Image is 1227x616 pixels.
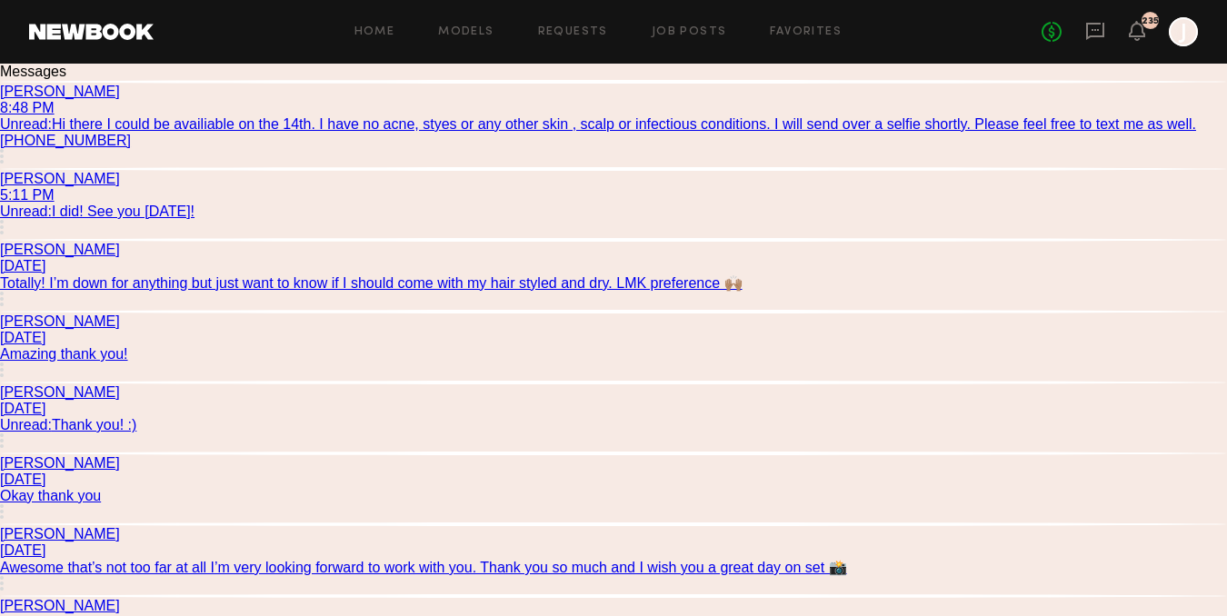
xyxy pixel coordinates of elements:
[438,26,494,38] a: Models
[1169,17,1198,46] a: J
[770,26,842,38] a: Favorites
[1142,16,1159,26] div: 235
[538,26,608,38] a: Requests
[652,26,727,38] a: Job Posts
[354,26,395,38] a: Home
